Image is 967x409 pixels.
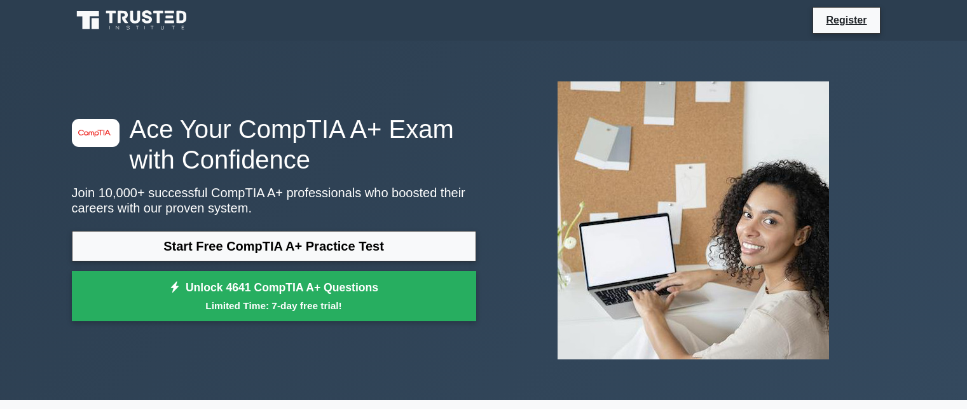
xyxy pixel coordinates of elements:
[88,298,460,313] small: Limited Time: 7-day free trial!
[72,114,476,175] h1: Ace Your CompTIA A+ Exam with Confidence
[72,231,476,261] a: Start Free CompTIA A+ Practice Test
[818,12,874,28] a: Register
[72,271,476,322] a: Unlock 4641 CompTIA A+ QuestionsLimited Time: 7-day free trial!
[72,185,476,216] p: Join 10,000+ successful CompTIA A+ professionals who boosted their careers with our proven system.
